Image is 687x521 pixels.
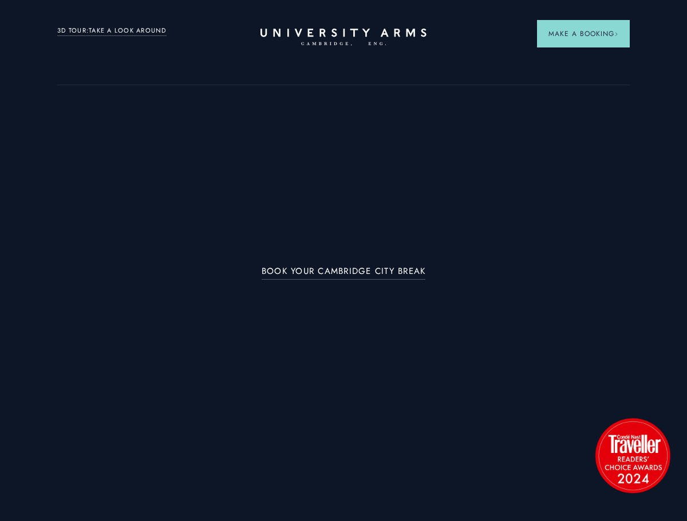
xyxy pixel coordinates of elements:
a: 3D TOUR:TAKE A LOOK AROUND [57,26,167,36]
span: Make a Booking [548,29,618,39]
img: image-2524eff8f0c5d55edbf694693304c4387916dea5-1501x1501-png [590,412,676,498]
a: Home [260,29,427,46]
img: Arrow icon [614,32,618,36]
a: BOOK YOUR CAMBRIDGE CITY BREAK [262,267,426,280]
button: Make a BookingArrow icon [537,20,630,47]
